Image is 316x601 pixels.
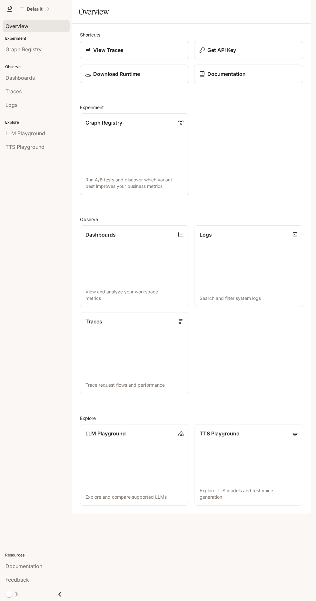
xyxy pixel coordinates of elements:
[80,415,303,422] h2: Explore
[80,65,189,83] a: Download Runtime
[85,119,122,127] p: Graph Registry
[80,104,303,111] h2: Experiment
[80,312,189,394] a: TracesTrace request flows and performance
[85,430,126,437] p: LLM Playground
[200,295,298,301] p: Search and filter system logs
[194,424,303,506] a: TTS PlaygroundExplore TTS models and test voice generation
[80,41,189,59] a: View Traces
[85,177,183,189] p: Run A/B tests and discover which variant best improves your business metrics
[200,487,298,500] p: Explore TTS models and test voice generation
[85,289,183,301] p: View and analyze your workspace metrics
[79,5,109,18] h1: Overview
[93,70,140,78] p: Download Runtime
[80,424,189,506] a: LLM PlaygroundExplore and compare supported LLMs
[80,225,189,307] a: DashboardsView and analyze your workspace metrics
[17,3,53,15] button: All workspaces
[27,6,43,12] p: Default
[207,46,236,54] p: Get API Key
[85,494,183,500] p: Explore and compare supported LLMs
[85,382,183,388] p: Trace request flows and performance
[194,41,303,59] button: Get API Key
[80,31,303,38] h2: Shortcuts
[194,225,303,307] a: LogsSearch and filter system logs
[194,65,303,83] a: Documentation
[80,113,189,195] a: Graph RegistryRun A/B tests and discover which variant best improves your business metrics
[207,70,246,78] p: Documentation
[200,430,240,437] p: TTS Playground
[200,231,212,239] p: Logs
[93,46,123,54] p: View Traces
[80,216,303,223] h2: Observe
[85,318,102,325] p: Traces
[85,231,116,239] p: Dashboards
